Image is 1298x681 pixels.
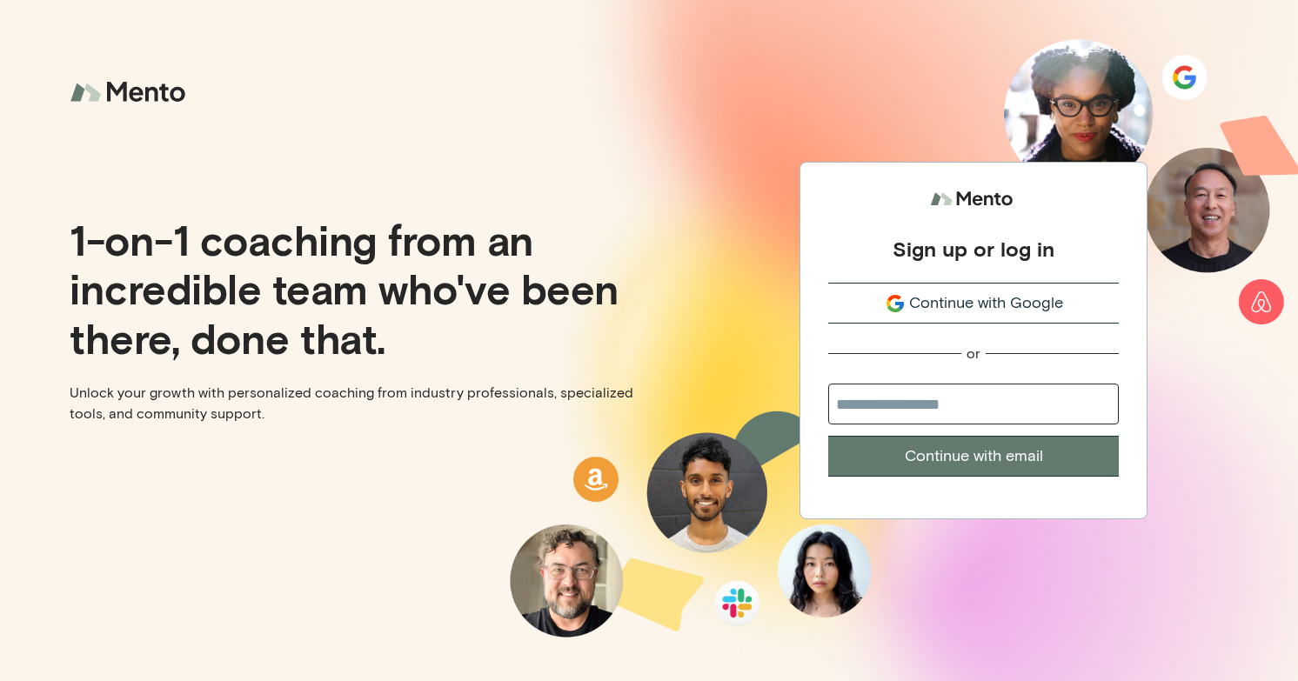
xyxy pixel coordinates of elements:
[70,383,635,424] p: Unlock your growth with personalized coaching from industry professionals, specialized tools, and...
[828,436,1119,477] button: Continue with email
[893,236,1054,262] div: Sign up or log in
[930,184,1017,216] img: logo.svg
[967,344,980,363] div: or
[70,70,191,116] img: logo
[828,283,1119,324] button: Continue with Google
[909,291,1063,315] span: Continue with Google
[70,215,635,361] p: 1-on-1 coaching from an incredible team who've been there, done that.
